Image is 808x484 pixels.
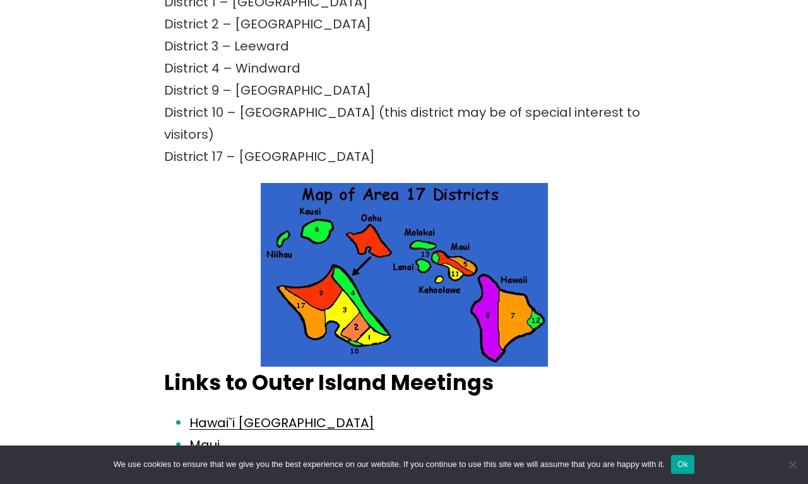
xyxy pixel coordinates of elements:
a: Hawai`i [GEOGRAPHIC_DATA] [189,414,374,432]
h2: Links to Outer Island Meetings [164,370,644,397]
a: Maui [189,436,220,454]
span: We use cookies to ensure that we give you the best experience on our website. If you continue to ... [114,458,665,471]
button: Ok [671,455,694,474]
span: No [786,458,799,471]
